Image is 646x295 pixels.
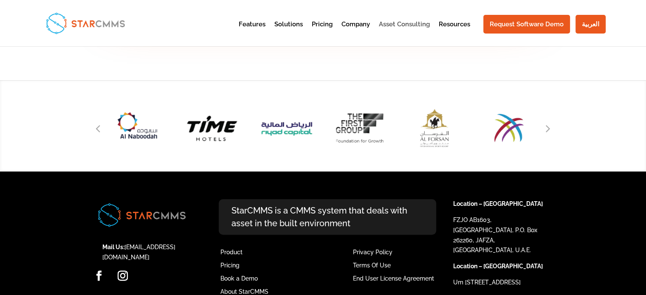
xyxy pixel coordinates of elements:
[327,98,393,159] img: The First Group Logo
[239,21,265,42] a: Features
[104,98,170,159] img: Al Naboodah
[179,98,245,159] img: Time Hotels
[453,215,549,261] p: FZJO AB1603, [GEOGRAPHIC_DATA], P.O. Box 262260, JAFZA, [GEOGRAPHIC_DATA], U.A.E.
[104,98,170,159] div: 2 / 51
[253,98,319,159] div: 4 / 51
[353,275,434,282] a: End User License Agreement
[575,15,606,34] a: العربية
[94,199,189,230] img: Image
[220,262,240,269] a: Pricing
[604,254,646,295] iframe: Chat Widget
[453,263,543,270] strong: Location – [GEOGRAPHIC_DATA]
[102,244,175,261] a: [EMAIL_ADDRESS][DOMAIN_NAME]
[327,98,393,159] div: 5 / 51
[102,244,124,250] strong: Mail Us:
[42,9,129,37] img: StarCMMS
[453,278,549,288] p: Um [STREET_ADDRESS]
[379,21,430,42] a: Asset Consulting
[483,15,570,34] a: Request Software Demo
[453,200,543,207] strong: Location – [GEOGRAPHIC_DATA]
[353,262,391,269] a: Terms Of Use
[312,21,333,42] a: Pricing
[220,249,243,256] a: Product
[219,199,436,235] p: StarCMMS is a CMMS system that deals with asset in the built environment
[220,275,258,282] a: Book a Demo
[402,98,468,159] img: AL Forsan Logo
[341,21,370,42] a: Company
[353,249,392,256] a: Privacy Policy
[476,98,542,159] img: Nesma Telecom & Technology Logo
[402,98,468,159] div: 6 / 51
[253,98,319,159] img: Riyad Capital
[220,288,268,295] a: About StarCMMS
[179,98,245,159] div: 3 / 51
[439,21,470,42] a: Resources
[476,98,542,159] div: 7 / 51
[274,21,303,42] a: Solutions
